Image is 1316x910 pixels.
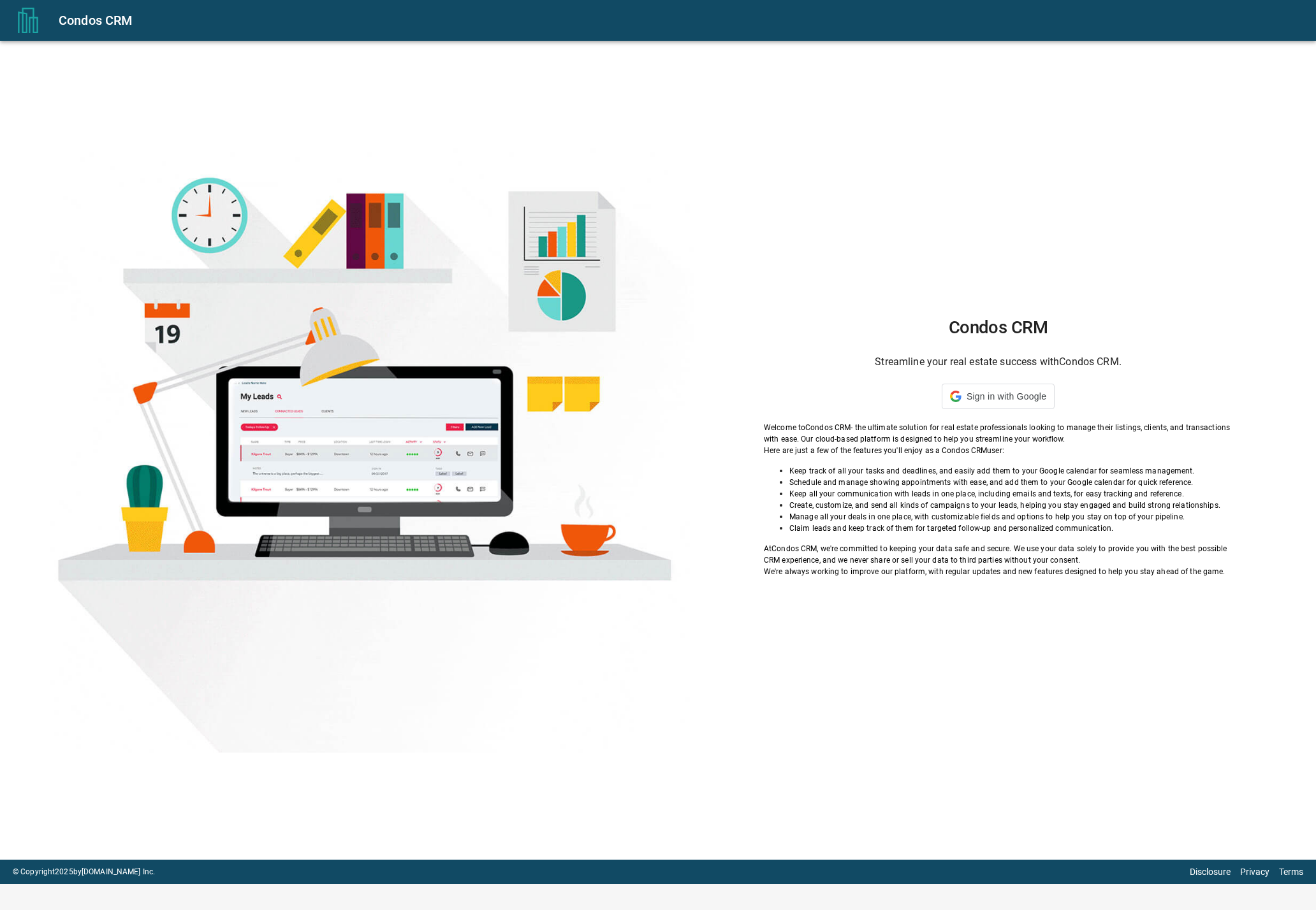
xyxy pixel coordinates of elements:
p: © Copyright 2025 by [13,866,155,877]
a: Disclosure [1190,867,1231,877]
a: Terms [1279,867,1303,877]
a: [DOMAIN_NAME] Inc. [82,867,155,876]
p: Welcome to Condos CRM - the ultimate solution for real estate professionals looking to manage the... [764,422,1232,445]
span: Sign in with Google [967,391,1046,401]
p: Manage all your deals in one place, with customizable fields and options to help you stay on top ... [789,511,1232,523]
p: Create, customize, and send all kinds of campaigns to your leads, helping you stay engaged and bu... [789,500,1232,511]
p: Claim leads and keep track of them for targeted follow-up and personalized communication. [789,523,1232,534]
div: Condos CRM [59,10,1301,31]
p: At Condos CRM , we're committed to keeping your data safe and secure. We use your data solely to ... [764,543,1232,566]
p: Keep all your communication with leads in one place, including emails and texts, for easy trackin... [789,488,1232,500]
h1: Condos CRM [764,317,1232,338]
a: Privacy [1240,867,1269,877]
p: Keep track of all your tasks and deadlines, and easily add them to your Google calendar for seaml... [789,465,1232,477]
p: Here are just a few of the features you'll enjoy as a Condos CRM user: [764,445,1232,456]
div: Sign in with Google [942,384,1055,409]
p: Schedule and manage showing appointments with ease, and add them to your Google calendar for quic... [789,477,1232,488]
p: We're always working to improve our platform, with regular updates and new features designed to h... [764,566,1232,577]
h6: Streamline your real estate success with Condos CRM . [764,353,1232,371]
